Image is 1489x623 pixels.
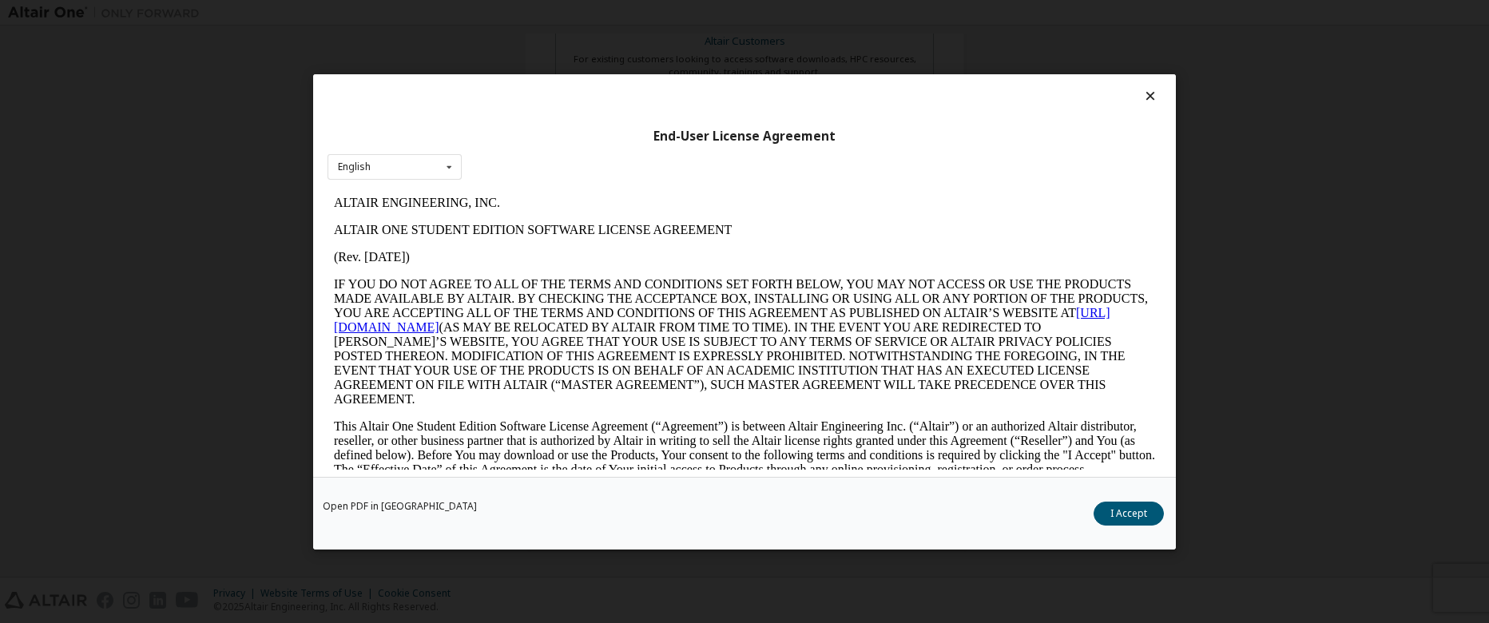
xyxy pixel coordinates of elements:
p: IF YOU DO NOT AGREE TO ALL OF THE TERMS AND CONDITIONS SET FORTH BELOW, YOU MAY NOT ACCESS OR USE... [6,88,828,217]
a: [URL][DOMAIN_NAME] [6,117,783,145]
p: (Rev. [DATE]) [6,61,828,75]
div: English [338,162,371,172]
a: Open PDF in [GEOGRAPHIC_DATA] [323,502,477,511]
button: I Accept [1094,502,1164,526]
p: ALTAIR ONE STUDENT EDITION SOFTWARE LICENSE AGREEMENT [6,34,828,48]
p: This Altair One Student Edition Software License Agreement (“Agreement”) is between Altair Engine... [6,230,828,288]
div: End-User License Agreement [328,128,1161,144]
p: ALTAIR ENGINEERING, INC. [6,6,828,21]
